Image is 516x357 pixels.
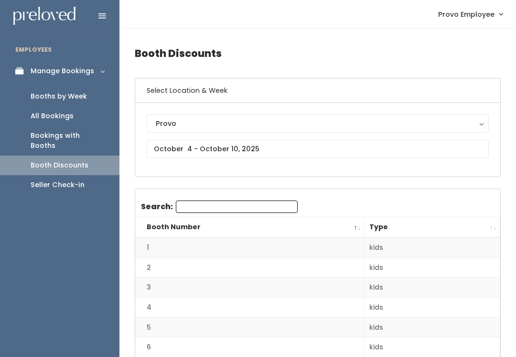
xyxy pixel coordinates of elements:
[365,257,500,278] td: kids
[438,9,494,20] span: Provo Employee
[365,317,500,337] td: kids
[31,160,88,170] div: Booth Discounts
[365,298,500,318] td: kids
[365,237,500,257] td: kids
[147,140,489,158] input: October 4 - October 10, 2025
[147,114,489,133] button: Provo
[13,7,75,25] img: preloved logo
[31,66,94,76] div: Manage Bookings
[365,217,500,238] th: Type: activate to sort column ascending
[365,278,500,298] td: kids
[31,91,87,101] div: Booths by Week
[135,40,501,67] h4: Booth Discounts
[141,201,298,213] label: Search:
[135,298,365,318] td: 4
[429,4,512,24] a: Provo Employee
[156,118,480,129] div: Provo
[135,78,500,103] h6: Select Location & Week
[135,317,365,337] td: 5
[31,131,104,151] div: Bookings with Booths
[31,111,74,121] div: All Bookings
[135,237,365,257] td: 1
[135,217,365,238] th: Booth Number: activate to sort column descending
[135,257,365,278] td: 2
[31,180,85,190] div: Seller Check-in
[135,278,365,298] td: 3
[176,201,298,213] input: Search:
